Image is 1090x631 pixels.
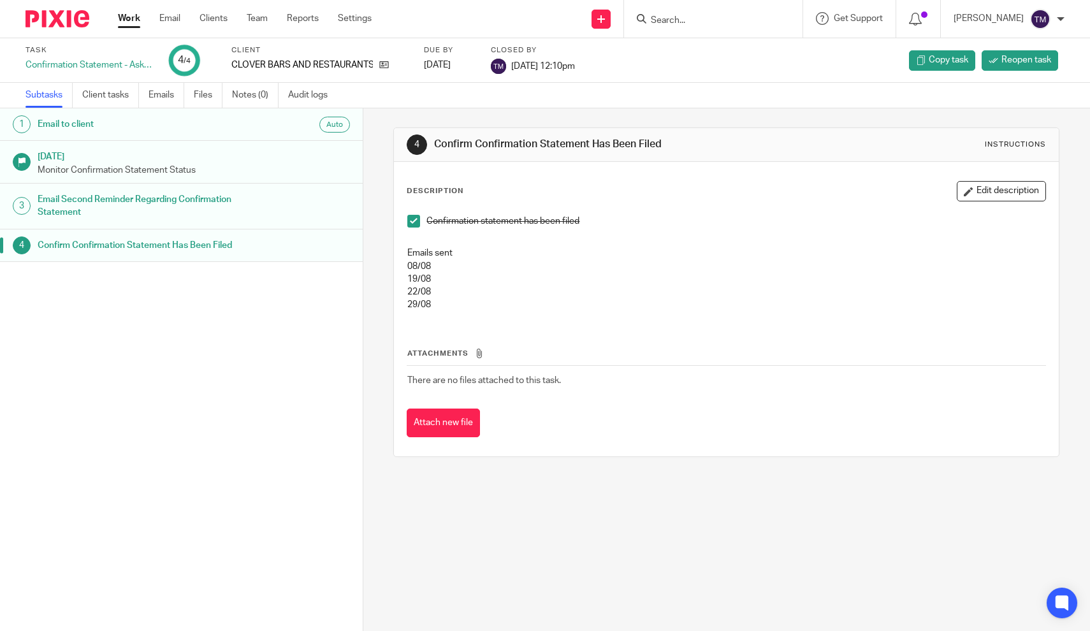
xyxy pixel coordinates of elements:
p: CLOVER BARS AND RESTAURANTS LTD [231,59,373,71]
button: Attach new file [407,409,480,437]
h1: Email to client [38,115,246,134]
label: Due by [424,45,475,55]
span: Reopen task [1001,54,1051,66]
p: 29/08 [407,298,1045,311]
a: Files [194,83,222,108]
p: 22/08 [407,286,1045,298]
a: Copy task [909,50,975,71]
small: /4 [184,57,191,64]
div: Instructions [985,140,1046,150]
img: Pixie [25,10,89,27]
label: Task [25,45,153,55]
span: Copy task [929,54,968,66]
a: Work [118,12,140,25]
p: Confirmation statement has been filed [426,215,1045,228]
h1: Confirm Confirmation Statement Has Been Filed [434,138,754,151]
span: Attachments [407,350,469,357]
span: Get Support [834,14,883,23]
p: [PERSON_NAME] [954,12,1024,25]
h1: [DATE] [38,147,350,163]
label: Closed by [491,45,575,55]
img: svg%3E [491,59,506,74]
div: 4 [407,134,427,155]
div: Auto [319,117,350,133]
p: Emails sent [407,247,1045,259]
h1: Email Second Reminder Regarding Confirmation Statement [38,190,246,222]
a: Emails [149,83,184,108]
p: Monitor Confirmation Statement Status [38,164,350,177]
a: Reopen task [982,50,1058,71]
p: 19/08 [407,273,1045,286]
a: Notes (0) [232,83,279,108]
div: 1 [13,115,31,133]
a: Clients [200,12,228,25]
img: svg%3E [1030,9,1050,29]
div: Confirmation Statement - Ask client if they would like completing [25,59,153,71]
a: Subtasks [25,83,73,108]
span: There are no files attached to this task. [407,376,561,385]
a: Client tasks [82,83,139,108]
div: 4 [178,53,191,68]
div: 4 [13,236,31,254]
span: [DATE] 12:10pm [511,61,575,70]
label: Client [231,45,408,55]
a: Audit logs [288,83,337,108]
p: Description [407,186,463,196]
div: 3 [13,197,31,215]
a: Reports [287,12,319,25]
input: Search [650,15,764,27]
p: 08/08 [407,260,1045,273]
button: Edit description [957,181,1046,201]
div: [DATE] [424,59,475,71]
a: Email [159,12,180,25]
a: Settings [338,12,372,25]
h1: Confirm Confirmation Statement Has Been Filed [38,236,246,255]
a: Team [247,12,268,25]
